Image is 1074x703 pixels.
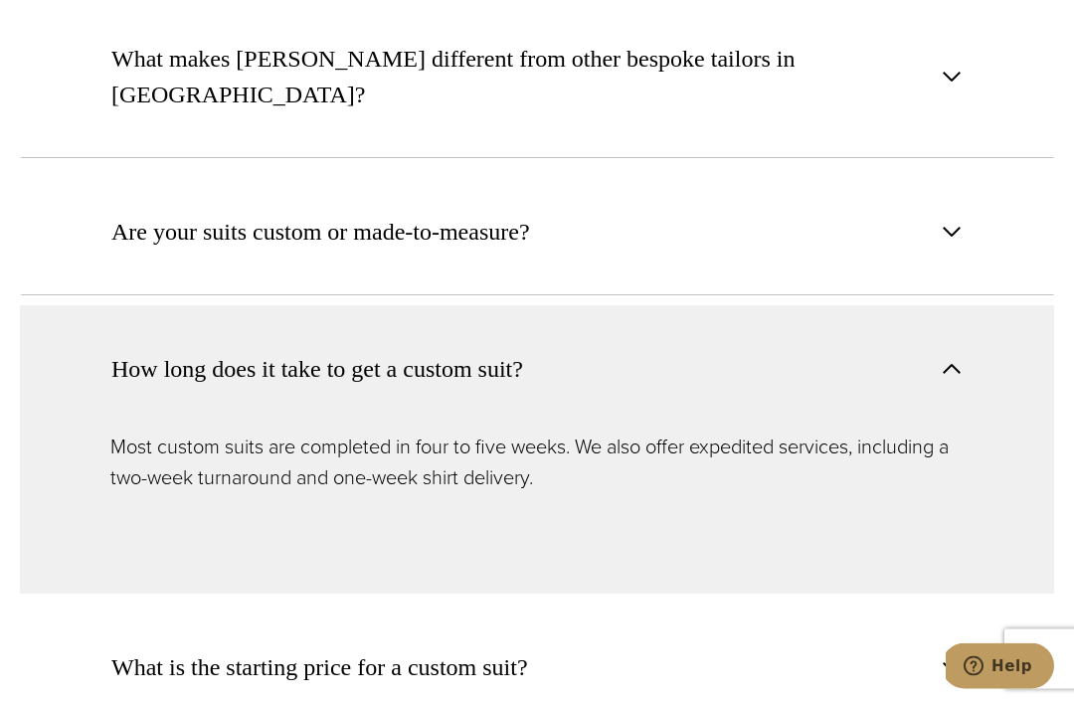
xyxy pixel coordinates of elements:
[20,169,1054,296] button: Are your suits custom or made-to-measure?
[111,215,530,251] span: Are your suits custom or made-to-measure?
[20,306,1054,433] button: How long does it take to get a custom suit?
[111,352,523,388] span: How long does it take to get a custom suit?
[20,433,1054,595] div: How long does it take to get a custom suit?
[946,643,1054,693] iframe: Opens a widget where you can chat to one of our agents
[110,433,964,494] p: Most custom suits are completed in four to five weeks. We also offer expedited services, includin...
[111,42,930,113] span: What makes [PERSON_NAME] different from other bespoke tailors in [GEOGRAPHIC_DATA]?
[111,650,528,686] span: What is the starting price for a custom suit?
